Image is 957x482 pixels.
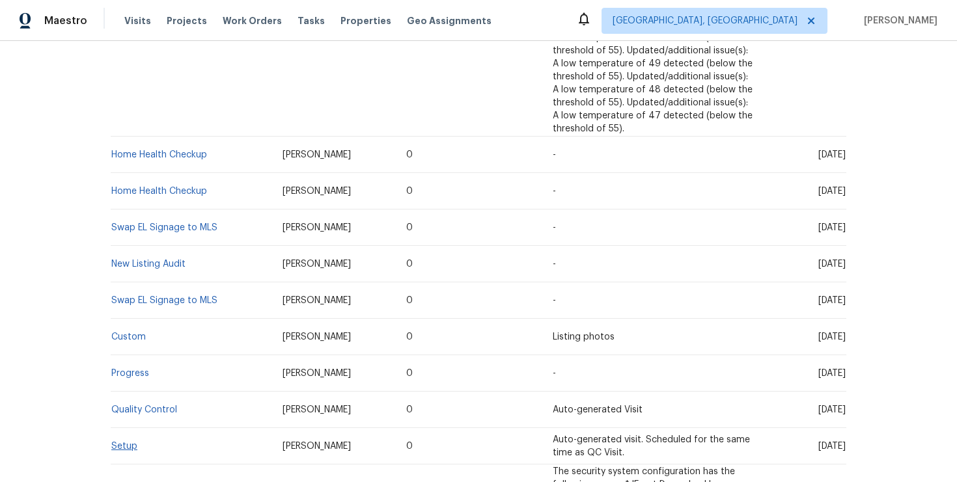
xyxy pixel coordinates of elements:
span: [DATE] [818,332,846,341]
span: Auto-generated visit. Scheduled for the same time as QC Visit. [553,435,750,457]
span: - [553,260,556,269]
span: 0 [406,405,413,414]
span: [PERSON_NAME] [283,223,351,232]
a: Progress [111,369,149,378]
a: Setup [111,442,137,451]
span: [PERSON_NAME] [283,332,351,341]
span: [PERSON_NAME] [859,14,937,27]
span: [PERSON_NAME] [283,150,351,159]
span: [DATE] [818,405,846,414]
span: [DATE] [818,369,846,378]
span: - [553,369,556,378]
span: [PERSON_NAME] [283,187,351,196]
span: 0 [406,260,413,269]
span: 0 [406,150,413,159]
span: 0 [406,442,413,451]
span: [PERSON_NAME] [283,405,351,414]
span: [PERSON_NAME] [283,369,351,378]
span: [GEOGRAPHIC_DATA], [GEOGRAPHIC_DATA] [613,14,797,27]
span: - [553,223,556,232]
span: [PERSON_NAME] [283,260,351,269]
span: 0 [406,332,413,341]
span: Visits [124,14,151,27]
span: Projects [167,14,207,27]
a: Home Health Checkup [111,187,207,196]
span: - [553,150,556,159]
span: [DATE] [818,296,846,305]
span: [PERSON_NAME] [283,296,351,305]
span: [DATE] [818,187,846,196]
span: Properties [340,14,391,27]
span: Auto-generated Visit [553,405,643,414]
a: Swap EL Signage to MLS [111,296,217,305]
a: Quality Control [111,405,177,414]
span: Maestro [44,14,87,27]
a: Swap EL Signage to MLS [111,223,217,232]
span: [DATE] [818,150,846,159]
span: 0 [406,223,413,232]
span: - [553,187,556,196]
span: 0 [406,296,413,305]
span: [PERSON_NAME] [283,442,351,451]
span: Geo Assignments [407,14,492,27]
span: Work Orders [223,14,282,27]
span: [DATE] [818,442,846,451]
a: Custom [111,332,146,341]
span: Listing photos [553,332,615,341]
span: 0 [406,187,413,196]
span: 0 [406,369,413,378]
span: Tasks [298,16,325,25]
a: New Listing Audit [111,260,186,269]
span: - [553,296,556,305]
a: Home Health Checkup [111,150,207,159]
span: [DATE] [818,260,846,269]
span: [DATE] [818,223,846,232]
